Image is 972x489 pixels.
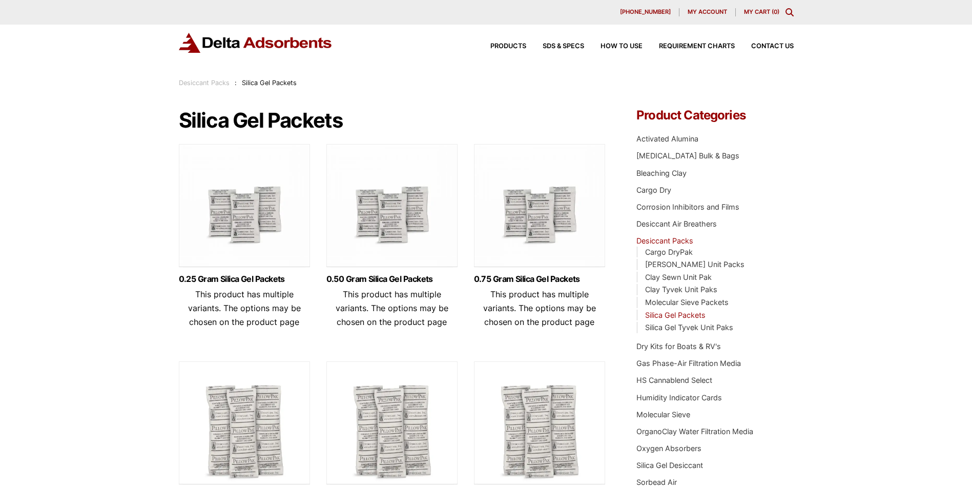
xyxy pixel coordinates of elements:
[643,43,735,50] a: Requirement Charts
[336,289,448,327] span: This product has multiple variants. The options may be chosen on the product page
[636,219,717,228] a: Desiccant Air Breathers
[636,151,739,160] a: [MEDICAL_DATA] Bulk & Bags
[645,298,729,307] a: Molecular Sieve Packets
[645,323,733,332] a: Silica Gel Tyvek Unit Paks
[774,8,777,15] span: 0
[483,289,596,327] span: This product has multiple variants. The options may be chosen on the product page
[636,461,703,470] a: Silica Gel Desiccant
[751,43,794,50] span: Contact Us
[636,109,793,121] h4: Product Categories
[612,8,679,16] a: [PHONE_NUMBER]
[474,43,526,50] a: Products
[688,9,727,15] span: My account
[636,359,741,368] a: Gas Phase-Air Filtration Media
[179,275,310,283] a: 0.25 Gram Silica Gel Packets
[179,33,333,53] img: Delta Adsorbents
[636,186,671,194] a: Cargo Dry
[543,43,584,50] span: SDS & SPECS
[636,134,698,143] a: Activated Alumina
[645,285,717,294] a: Clay Tyvek Unit Paks
[785,8,794,16] div: Toggle Modal Content
[636,393,722,402] a: Humidity Indicator Cards
[636,342,721,351] a: Dry Kits for Boats & RV's
[636,427,753,436] a: OrganoClay Water Filtration Media
[645,273,712,281] a: Clay Sewn Unit Pak
[601,43,643,50] span: How to Use
[620,9,671,15] span: [PHONE_NUMBER]
[636,202,739,211] a: Corrosion Inhibitors and Films
[645,311,706,319] a: Silica Gel Packets
[735,43,794,50] a: Contact Us
[679,8,736,16] a: My account
[526,43,584,50] a: SDS & SPECS
[744,8,779,15] a: My Cart (0)
[636,376,712,384] a: HS Cannablend Select
[645,248,693,256] a: Cargo DryPak
[636,410,690,419] a: Molecular Sieve
[584,43,643,50] a: How to Use
[645,260,744,269] a: [PERSON_NAME] Unit Packs
[490,43,526,50] span: Products
[188,289,301,327] span: This product has multiple variants. The options may be chosen on the product page
[659,43,735,50] span: Requirement Charts
[636,444,701,453] a: Oxygen Absorbers
[636,169,687,177] a: Bleaching Clay
[235,79,237,87] span: :
[474,275,605,283] a: 0.75 Gram Silica Gel Packets
[636,236,693,245] a: Desiccant Packs
[326,275,458,283] a: 0.50 Gram Silica Gel Packets
[636,478,677,486] a: Sorbead Air
[179,79,230,87] a: Desiccant Packs
[179,109,606,132] h1: Silica Gel Packets
[242,79,297,87] span: Silica Gel Packets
